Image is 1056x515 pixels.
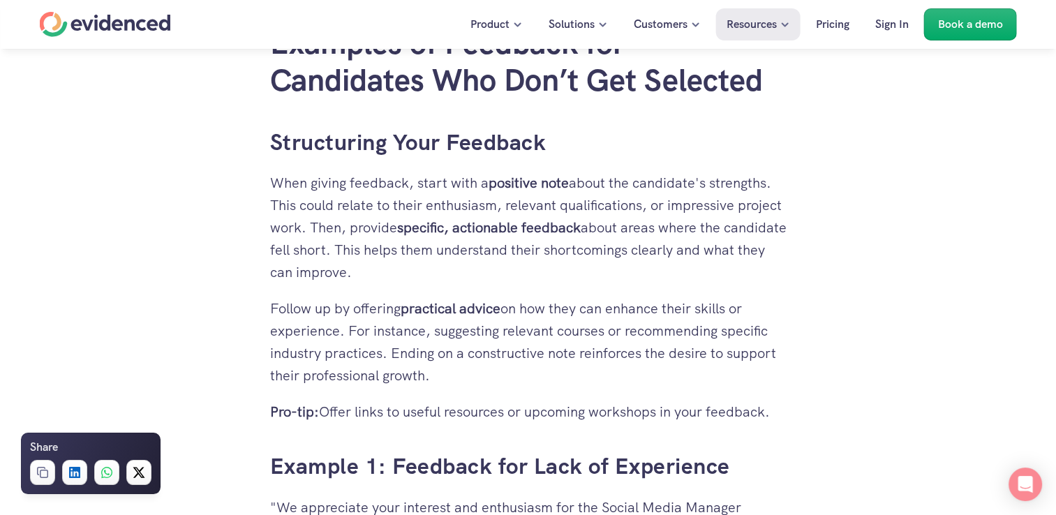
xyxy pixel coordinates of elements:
[270,451,787,482] h3: Example 1: Feedback for Lack of Experience
[865,8,919,40] a: Sign In
[805,8,860,40] a: Pricing
[470,15,510,33] p: Product
[549,15,595,33] p: Solutions
[270,297,787,387] p: Follow up by offering on how they can enhance their skills or experience. For instance, suggestin...
[875,15,909,33] p: Sign In
[270,127,787,158] h3: Structuring Your Feedback
[938,15,1003,33] p: Book a demo
[270,403,319,421] strong: Pro-tip:
[30,438,58,456] h6: Share
[924,8,1017,40] a: Book a demo
[270,401,787,423] p: Offer links to useful resources or upcoming workshops in your feedback.
[397,218,581,237] strong: specific, actionable feedback
[816,15,849,33] p: Pricing
[40,12,171,37] a: Home
[1009,468,1042,501] div: Open Intercom Messenger
[270,172,787,283] p: When giving feedback, start with a about the candidate's strengths. This could relate to their en...
[727,15,777,33] p: Resources
[489,174,569,192] strong: positive note
[401,299,500,318] strong: practical advice
[634,15,687,33] p: Customers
